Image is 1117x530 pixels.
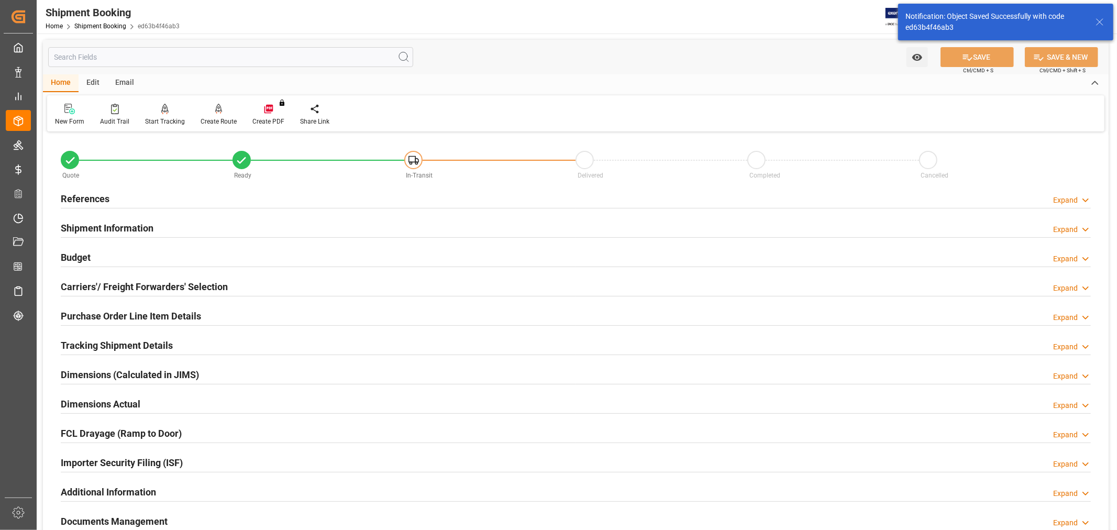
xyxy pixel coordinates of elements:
span: Quote [63,172,80,179]
div: Expand [1053,283,1078,294]
button: SAVE [941,47,1014,67]
h2: Tracking Shipment Details [61,338,173,352]
div: Expand [1053,400,1078,411]
div: Expand [1053,459,1078,470]
h2: Purchase Order Line Item Details [61,309,201,323]
a: Shipment Booking [74,23,126,30]
div: New Form [55,117,84,126]
h2: Carriers'/ Freight Forwarders' Selection [61,280,228,294]
h2: Dimensions Actual [61,397,140,411]
div: Expand [1053,253,1078,264]
img: Exertis%20JAM%20-%20Email%20Logo.jpg_1722504956.jpg [886,8,922,26]
div: Expand [1053,371,1078,382]
div: Expand [1053,224,1078,235]
span: Ctrl/CMD + Shift + S [1039,67,1086,74]
div: Email [107,74,142,92]
h2: Additional Information [61,485,156,499]
div: Start Tracking [145,117,185,126]
div: Home [43,74,79,92]
button: open menu [906,47,928,67]
h2: Importer Security Filing (ISF) [61,456,183,470]
div: Create Route [201,117,237,126]
span: In-Transit [406,172,433,179]
div: Expand [1053,429,1078,440]
a: Home [46,23,63,30]
div: Expand [1053,517,1078,528]
h2: Shipment Information [61,221,153,235]
span: Cancelled [921,172,949,179]
button: SAVE & NEW [1025,47,1098,67]
div: Expand [1053,312,1078,323]
span: Delivered [578,172,603,179]
div: Audit Trail [100,117,129,126]
h2: FCL Drayage (Ramp to Door) [61,426,182,440]
div: Expand [1053,488,1078,499]
input: Search Fields [48,47,413,67]
span: Completed [749,172,780,179]
h2: References [61,192,109,206]
div: Edit [79,74,107,92]
span: Ready [234,172,251,179]
div: Share Link [300,117,329,126]
div: Notification: Object Saved Successfully with code ed63b4f46ab3 [905,11,1086,33]
h2: Documents Management [61,514,168,528]
h2: Dimensions (Calculated in JIMS) [61,368,199,382]
div: Expand [1053,195,1078,206]
div: Shipment Booking [46,5,180,20]
div: Expand [1053,341,1078,352]
h2: Budget [61,250,91,264]
span: Ctrl/CMD + S [963,67,993,74]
